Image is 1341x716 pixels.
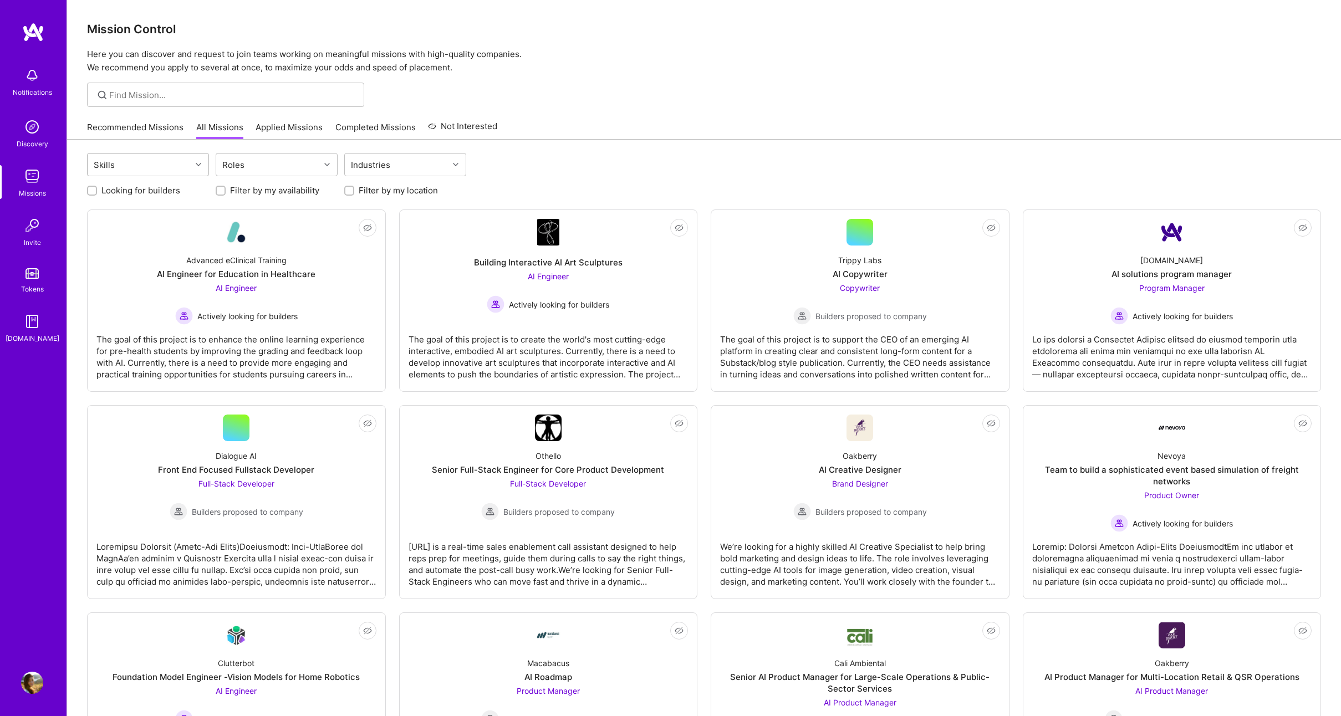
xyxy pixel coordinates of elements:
[793,307,811,325] img: Builders proposed to company
[847,624,873,647] img: Company Logo
[21,672,43,694] img: User Avatar
[1110,514,1128,532] img: Actively looking for builders
[230,185,319,196] label: Filter by my availability
[524,671,572,683] div: AI Roadmap
[196,162,201,167] i: icon Chevron
[256,121,323,140] a: Applied Missions
[847,415,873,441] img: Company Logo
[833,268,888,280] div: AI Copywriter
[824,698,896,707] span: AI Product Manager
[409,325,689,380] div: The goal of this project is to create the world's most cutting-edge interactive, embodied AI art ...
[815,506,927,518] span: Builders proposed to company
[1032,532,1312,587] div: Loremip: Dolorsi Ametcon Adipi-Elits DoeiusmodtEm inc utlabor et doloremagna aliquaenimad mi veni...
[1158,450,1186,462] div: Nevoya
[487,295,504,313] img: Actively looking for builders
[675,223,684,232] i: icon EyeClosed
[1140,254,1203,266] div: [DOMAIN_NAME]
[1159,426,1185,430] img: Company Logo
[815,310,927,322] span: Builders proposed to company
[675,626,684,635] i: icon EyeClosed
[720,671,1000,694] div: Senior AI Product Manager for Large-Scale Operations & Public-Sector Services
[363,626,372,635] i: icon EyeClosed
[192,506,303,518] span: Builders proposed to company
[1155,657,1189,669] div: Oakberry
[535,622,562,648] img: Company Logo
[175,307,193,325] img: Actively looking for builders
[21,310,43,333] img: guide book
[1298,626,1307,635] i: icon EyeClosed
[1298,223,1307,232] i: icon EyeClosed
[216,283,257,293] span: AI Engineer
[428,120,497,140] a: Not Interested
[1298,419,1307,428] i: icon EyeClosed
[453,162,458,167] i: icon Chevron
[87,22,1321,36] h3: Mission Control
[834,657,886,669] div: Cali Ambiental
[503,506,615,518] span: Builders proposed to company
[158,464,314,475] div: Front End Focused Fullstack Developer
[220,157,247,173] div: Roles
[1110,307,1128,325] img: Actively looking for builders
[832,479,888,488] span: Brand Designer
[157,268,315,280] div: AI Engineer for Education in Healthcare
[22,22,44,42] img: logo
[1135,686,1208,695] span: AI Product Manager
[843,450,877,462] div: Oakberry
[510,479,586,488] span: Full-Stack Developer
[819,464,901,475] div: AI Creative Designer
[21,283,44,295] div: Tokens
[19,187,46,199] div: Missions
[216,450,257,462] div: Dialogue AI
[536,450,561,462] div: Othello
[218,657,254,669] div: Clutterbot
[198,479,274,488] span: Full-Stack Developer
[359,185,438,196] label: Filter by my location
[363,223,372,232] i: icon EyeClosed
[537,219,559,246] img: Company Logo
[987,223,996,232] i: icon EyeClosed
[197,310,298,322] span: Actively looking for builders
[170,503,187,520] img: Builders proposed to company
[1159,219,1185,246] img: Company Logo
[1032,325,1312,380] div: Lo ips dolorsi a Consectet Adipisc elitsed do eiusmod temporin utla etdolorema ali enima min veni...
[720,325,1000,380] div: The goal of this project is to support the CEO of an emerging AI platform in creating clear and c...
[109,89,356,101] input: Find Mission...
[196,121,243,140] a: All Missions
[17,138,48,150] div: Discovery
[509,299,609,310] span: Actively looking for builders
[26,268,39,279] img: tokens
[1139,283,1205,293] span: Program Manager
[335,121,416,140] a: Completed Missions
[1133,310,1233,322] span: Actively looking for builders
[409,532,689,587] div: [URL] is a real-time sales enablement call assistant designed to help reps prep for meetings, gui...
[87,48,1321,74] p: Here you can discover and request to join teams working on meaningful missions with high-quality ...
[223,219,249,246] img: Company Logo
[186,254,287,266] div: Advanced eClinical Training
[1032,464,1312,487] div: Team to build a sophisticated event based simulation of freight networks
[517,686,580,695] span: Product Manager
[1044,671,1299,683] div: AI Product Manager for Multi-Location Retail & QSR Operations
[528,272,569,281] span: AI Engineer
[838,254,881,266] div: Trippy Labs
[21,165,43,187] img: teamwork
[21,116,43,138] img: discovery
[432,464,664,475] div: Senior Full-Stack Engineer for Core Product Development
[96,532,376,587] div: Loremipsu Dolorsit (Ametc-Adi Elits)Doeiusmodt: Inci-UtlaBoree dol MagnAa’en adminim v Quisnostr ...
[21,64,43,86] img: bell
[474,257,623,268] div: Building Interactive AI Art Sculptures
[987,419,996,428] i: icon EyeClosed
[13,86,52,98] div: Notifications
[1111,268,1232,280] div: AI solutions program manager
[6,333,59,344] div: [DOMAIN_NAME]
[1133,518,1233,529] span: Actively looking for builders
[24,237,41,248] div: Invite
[348,157,393,173] div: Industries
[1144,490,1199,500] span: Product Owner
[535,415,562,441] img: Company Logo
[216,686,257,695] span: AI Engineer
[363,419,372,428] i: icon EyeClosed
[793,503,811,520] img: Builders proposed to company
[91,157,118,173] div: Skills
[21,214,43,237] img: Invite
[87,121,183,140] a: Recommended Missions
